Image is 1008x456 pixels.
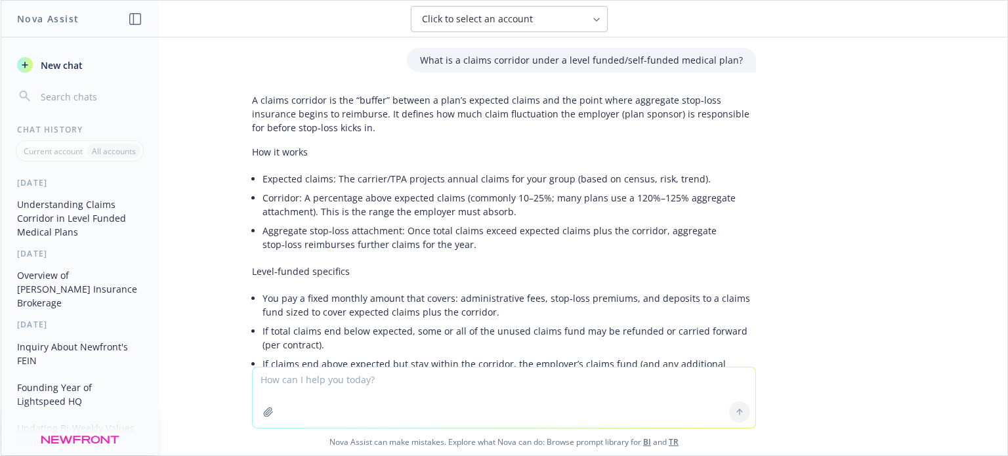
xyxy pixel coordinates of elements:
p: Current account [24,146,83,157]
span: New chat [38,58,83,72]
span: Click to select an account [422,12,533,26]
button: Overview of [PERSON_NAME] Insurance Brokerage [12,264,148,314]
button: Inquiry About Newfront's FEIN [12,336,148,371]
div: [DATE] [1,177,158,188]
li: Expected claims: The carrier/TPA projects annual claims for your group (based on census, risk, tr... [262,169,756,188]
li: Aggregate stop‑loss attachment: Once total claims exceed expected claims plus the corridor, aggre... [262,221,756,254]
p: Level‑funded specifics [252,264,756,278]
button: Founding Year of Lightspeed HQ [12,377,148,412]
div: Chat History [1,124,158,135]
p: A claims corridor is the “buffer” between a plan’s expected claims and the point where aggregate ... [252,93,756,135]
p: All accounts [92,146,136,157]
button: New chat [12,53,148,77]
span: Nova Assist can make mistakes. Explore what Nova can do: Browse prompt library for and [6,428,1002,455]
input: Search chats [38,87,142,106]
button: Understanding Claims Corridor in Level Funded Medical Plans [12,194,148,243]
p: How it works [252,145,756,159]
div: [DATE] [1,248,158,259]
li: Corridor: A percentage above expected claims (commonly 10–25%; many plans use a 120%–125% aggrega... [262,188,756,221]
a: BI [643,436,651,447]
div: [DATE] [1,319,158,330]
li: If claims end above expected but stay within the corridor, the employer’s claims fund (and any ad... [262,354,756,387]
a: TR [669,436,679,447]
h1: Nova Assist [17,12,79,26]
button: Click to select an account [411,6,608,32]
p: What is a claims corridor under a level funded/self-funded medical plan? [420,53,743,67]
button: Updating Bi-Weekly Values in Spreadsheet [12,417,148,453]
li: If total claims end below expected, some or all of the unused claims fund may be refunded or carr... [262,321,756,354]
li: You pay a fixed monthly amount that covers: administrative fees, stop‑loss premiums, and deposits... [262,289,756,321]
